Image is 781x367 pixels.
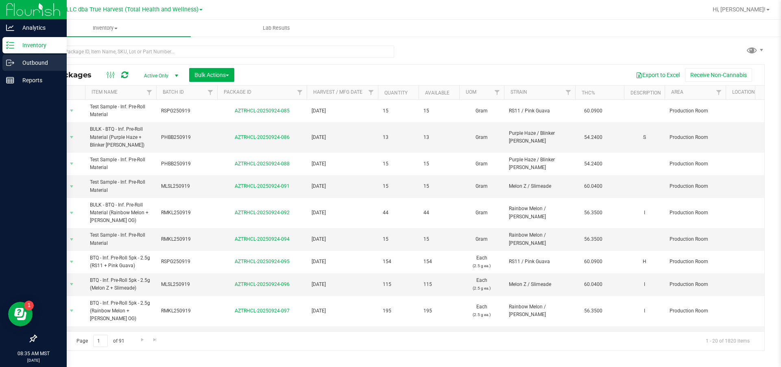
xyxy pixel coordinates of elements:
[224,89,251,95] a: Package ID
[580,256,606,268] span: 60.0900
[143,86,156,99] a: Filter
[36,46,394,58] input: Search Package ID, Item Name, SKU, Lot or Part Number...
[293,86,307,99] a: Filter
[562,86,575,99] a: Filter
[136,335,148,346] a: Go to the next page
[312,281,373,288] span: [DATE]
[580,279,606,290] span: 60.0400
[8,302,33,326] iframe: Resource center
[24,6,199,13] span: DXR FINANCE 4 LLC dba True Harvest (Total Health and Wellness)
[235,108,290,114] a: AZTRHCL-20250924-085
[235,161,290,167] a: AZTRHCL-20250924-088
[161,107,212,115] span: RSPG250919
[149,335,161,346] a: Go to the last page
[466,89,476,95] a: UOM
[423,182,454,190] span: 15
[423,258,454,266] span: 154
[4,350,63,357] p: 08:35 AM MST
[464,277,499,292] span: Each
[423,160,454,168] span: 15
[92,89,118,95] a: Item Name
[670,209,721,217] span: Production Room
[161,258,212,266] span: RSPG250919
[14,23,63,33] p: Analytics
[464,134,499,141] span: Gram
[312,307,373,315] span: [DATE]
[90,103,151,119] span: Test Sample - Inf. Pre-Roll Material
[685,68,752,82] button: Receive Non-Cannabis
[67,158,77,169] span: select
[630,68,685,82] button: Export to Excel
[629,306,660,316] div: I
[90,254,151,270] span: BTQ - Inf. Pre-Roll 5pk - 2.5g (RS11 + Pink Guava)
[629,208,660,218] div: I
[6,76,14,84] inline-svg: Reports
[312,235,373,243] span: [DATE]
[6,41,14,49] inline-svg: Inventory
[383,182,414,190] span: 15
[670,235,721,243] span: Production Room
[670,281,721,288] span: Production Room
[671,89,683,95] a: Area
[24,301,34,310] iframe: Resource center unread badge
[90,156,151,171] span: Test Sample - Inf. Pre-Roll Material
[20,24,191,32] span: Inventory
[313,89,362,95] a: Harvest / Mfg Date
[90,330,151,353] span: BTQ - Inf. Pre-Roll 5pk - 2.5g (Purple Haze + Blinker [PERSON_NAME])
[384,90,408,96] a: Quantity
[509,205,570,220] span: Rainbow Melon / [PERSON_NAME]
[67,132,77,143] span: select
[235,210,290,215] a: AZTRHCL-20250924-092
[464,160,499,168] span: Gram
[580,305,606,317] span: 56.3500
[67,207,77,219] span: select
[14,40,63,50] p: Inventory
[464,209,499,217] span: Gram
[383,134,414,141] span: 13
[464,182,499,190] span: Gram
[713,6,766,13] span: Hi, [PERSON_NAME]!
[509,258,570,266] span: RS11 / Pink Guava
[423,134,454,141] span: 13
[423,281,454,288] span: 115
[20,20,191,37] a: Inventory
[670,134,721,141] span: Production Room
[383,235,414,243] span: 15
[191,20,362,37] a: Lab Results
[252,24,301,32] span: Lab Results
[423,209,454,217] span: 44
[312,160,373,168] span: [DATE]
[189,68,234,82] button: Bulk Actions
[670,307,721,315] span: Production Room
[312,182,373,190] span: [DATE]
[161,235,212,243] span: RMKL250919
[90,231,151,247] span: Test Sample - Inf. Pre-Roll Material
[14,58,63,68] p: Outbound
[712,86,726,99] a: Filter
[312,134,373,141] span: [DATE]
[383,307,414,315] span: 195
[235,183,290,189] a: AZTRHCL-20250924-091
[423,307,454,315] span: 195
[699,335,756,347] span: 1 - 20 of 1820 items
[235,308,290,314] a: AZTRHCL-20250924-097
[509,156,570,171] span: Purple Haze / Blinker [PERSON_NAME]
[161,209,212,217] span: RMKL250919
[383,258,414,266] span: 154
[161,182,212,190] span: MLSL250919
[161,134,212,141] span: PHBB250919
[732,89,755,95] a: Location
[670,160,721,168] span: Production Room
[90,299,151,323] span: BTQ - Inf. Pre-Roll 5pk - 2.5g (Rainbow Melon + [PERSON_NAME] OG)
[161,160,212,168] span: PHBB250919
[423,235,454,243] span: 15
[464,311,499,319] p: (2.5 g ea.)
[90,201,151,225] span: BULK - BTQ - Inf. Pre-Roll Material (Rainbow Melon + [PERSON_NAME] OG)
[423,107,454,115] span: 15
[93,335,108,347] input: 1
[510,89,527,95] a: Strain
[383,209,414,217] span: 44
[194,72,229,78] span: Bulk Actions
[67,305,77,316] span: select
